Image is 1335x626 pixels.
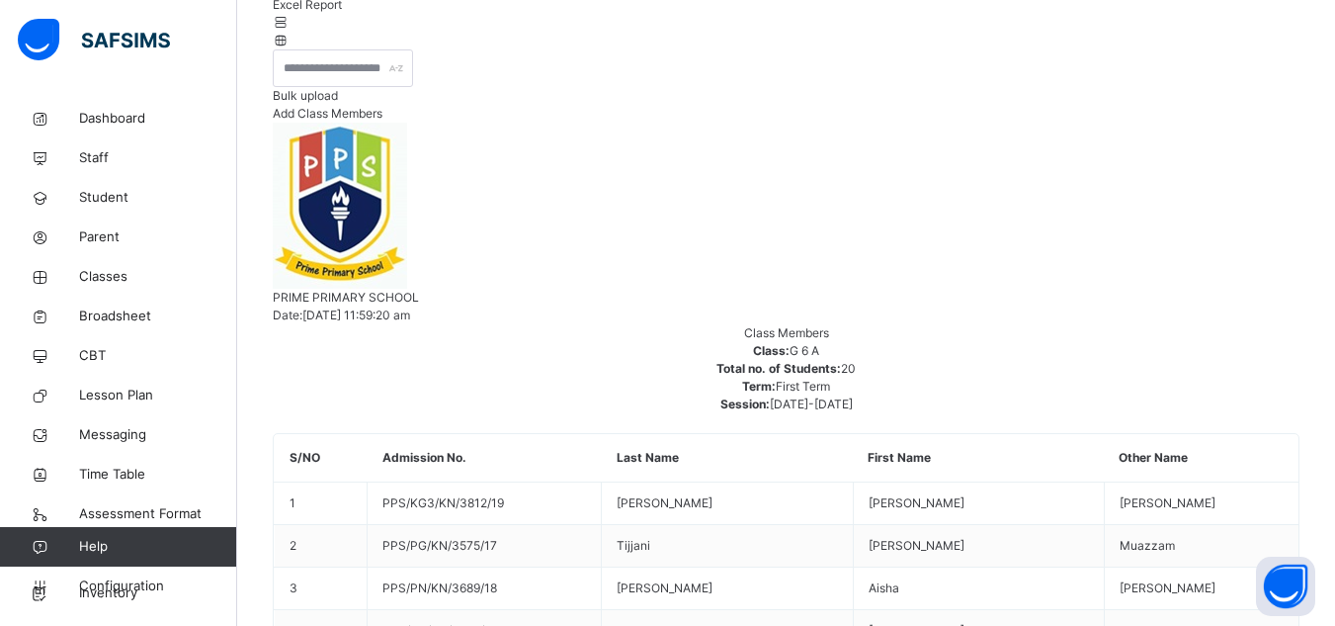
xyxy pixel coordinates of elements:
td: [PERSON_NAME] [1104,568,1298,610]
span: Total no. of Students: [716,361,841,376]
button: Open asap [1256,557,1315,616]
span: G 6 A [790,343,819,358]
span: 20 [841,361,856,376]
span: Configuration [79,577,236,596]
td: Aisha [853,568,1104,610]
td: [PERSON_NAME] [602,568,853,610]
td: [PERSON_NAME] [1104,483,1298,525]
span: Class: [753,343,790,358]
td: PPS/PG/KN/3575/17 [368,525,602,568]
span: Assessment Format [79,504,237,524]
img: primeprimary.png [273,123,407,289]
th: Admission No. [368,434,602,483]
td: 2 [275,525,368,568]
th: First Name [853,434,1104,483]
span: Classes [79,267,237,287]
span: Add Class Members [273,106,382,121]
td: [PERSON_NAME] [602,483,853,525]
th: S/NO [275,434,368,483]
span: Lesson Plan [79,386,237,405]
span: Time Table [79,465,237,485]
td: 3 [275,568,368,610]
span: Date: [273,308,302,322]
span: Student [79,188,237,208]
td: Tijjani [602,525,853,568]
td: PPS/KG3/KN/3812/19 [368,483,602,525]
span: Broadsheet [79,307,237,326]
span: Help [79,537,236,557]
span: PRIME PRIMARY SCHOOL [273,290,419,305]
span: Parent [79,227,237,247]
td: [PERSON_NAME] [853,483,1104,525]
span: Session: [720,397,770,411]
span: [DATE] 11:59:20 am [302,308,410,322]
span: Class Members [744,325,829,340]
span: CBT [79,346,237,366]
span: Staff [79,148,237,168]
td: 1 [275,483,368,525]
span: Bulk upload [273,88,338,103]
span: [DATE]-[DATE] [770,397,853,411]
td: PPS/PN/KN/3689/18 [368,568,602,610]
span: Term: [742,379,776,394]
img: safsims [18,19,170,60]
span: Dashboard [79,109,237,129]
th: Other Name [1104,434,1298,483]
th: Last Name [602,434,853,483]
span: First Term [776,379,830,394]
td: [PERSON_NAME] [853,525,1104,568]
span: Messaging [79,425,237,445]
td: Muazzam [1104,525,1298,568]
